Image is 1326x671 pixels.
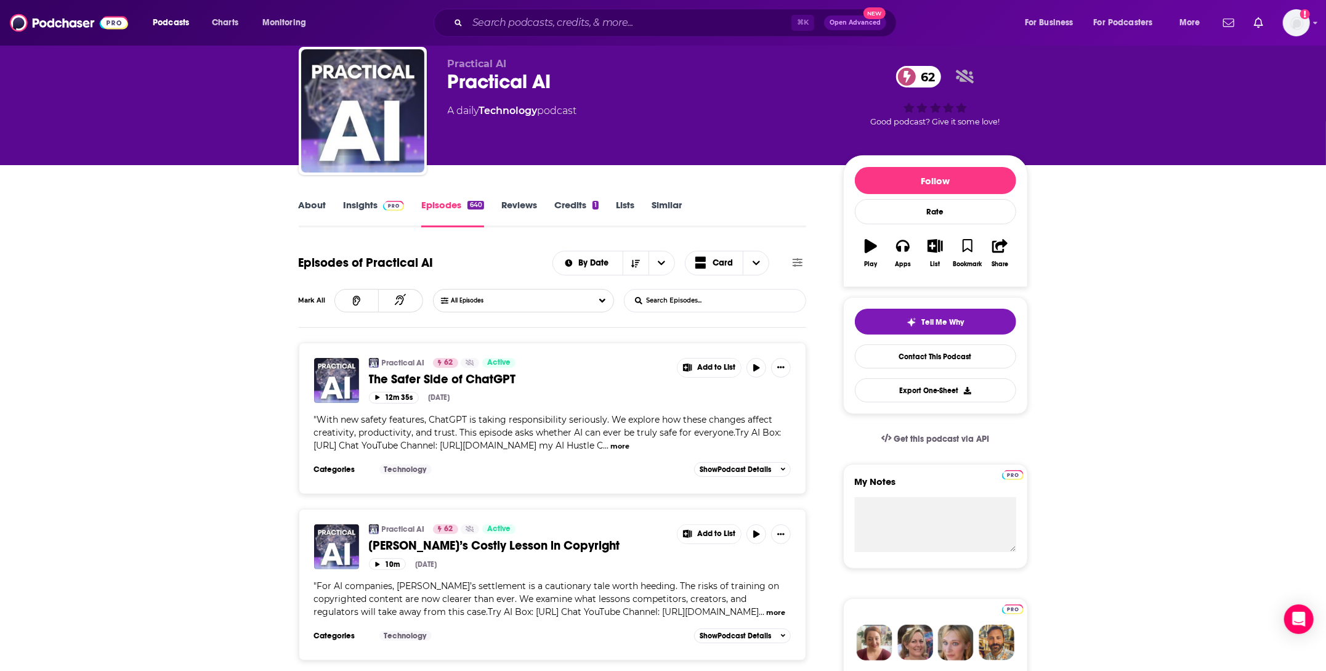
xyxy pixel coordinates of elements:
h3: Categories [314,631,370,641]
img: Podchaser Pro [1002,470,1024,480]
img: Jon Profile [979,625,1014,661]
button: open menu [1171,13,1216,33]
div: List [931,261,940,268]
a: Contact This Podcast [855,344,1016,368]
a: Active [482,358,515,368]
img: Barbara Profile [897,625,933,661]
span: Podcasts [153,14,189,31]
button: Show More Button [771,358,791,378]
img: Podchaser Pro [383,201,405,211]
div: Apps [895,261,911,268]
span: 62 [445,357,453,369]
button: Open AdvancedNew [824,15,886,30]
button: Play [855,231,887,275]
a: Pro website [1002,603,1024,614]
span: " [314,414,782,451]
a: Technology [379,631,432,641]
button: Choose List Listened [433,289,614,312]
span: The Safer Side of ChatGPT [369,372,516,387]
a: Technology [479,105,538,116]
button: Choose View [685,251,770,275]
img: Jules Profile [938,625,974,661]
div: Open Intercom Messenger [1284,604,1314,634]
div: 62Good podcast? Give it some love! [843,58,1028,134]
a: [PERSON_NAME]’s Costly Lesson in Copyright [369,538,668,553]
span: Good podcast? Give it some love! [871,117,1000,126]
button: Sort Direction [623,251,649,275]
svg: Add a profile image [1300,9,1310,19]
button: Show More Button [771,524,791,544]
button: 12m 35s [369,392,419,404]
span: For AI companies, [PERSON_NAME]’s settlement is a cautionary tale worth heeding. The risks of tra... [314,580,780,617]
img: Practical AI [369,524,379,534]
span: Add to List [697,363,735,372]
span: Active [487,357,511,369]
button: ShowPodcast Details [694,462,791,477]
h2: Choose List sort [552,251,675,275]
a: Pro website [1002,468,1024,480]
a: Lists [616,199,634,227]
div: 1 [592,201,599,209]
button: more [766,608,785,618]
img: Practical AI [301,49,424,173]
button: Show profile menu [1283,9,1310,36]
span: 62 [445,523,453,535]
a: Anthropic’s Costly Lesson in Copyright [314,524,359,569]
span: ⌘ K [791,15,814,31]
button: Bookmark [952,231,984,275]
h1: Episodes of Practical AI [299,255,434,270]
a: Show notifications dropdown [1249,12,1268,33]
div: Share [992,261,1008,268]
button: open menu [254,13,322,33]
span: With new safety features, ChatGPT is taking responsibility seriously. We explore how these change... [314,414,782,451]
a: Credits1 [554,199,599,227]
span: Get this podcast via API [894,434,989,444]
button: open menu [553,259,623,267]
a: Active [482,524,515,534]
a: Charts [204,13,246,33]
a: Technology [379,465,432,474]
label: My Notes [855,476,1016,497]
span: New [863,7,886,19]
div: Rate [855,199,1016,224]
button: open menu [144,13,205,33]
span: By Date [578,259,613,267]
h3: Categories [314,465,370,474]
span: All Episodes [451,297,508,304]
span: " [314,580,780,617]
span: For Podcasters [1094,14,1153,31]
div: 640 [467,201,483,209]
a: About [299,199,326,227]
span: Monitoring [262,14,306,31]
div: Mark All [299,298,334,304]
a: Reviews [501,199,537,227]
button: ShowPodcast Details [694,628,791,643]
input: Search podcasts, credits, & more... [467,13,791,33]
span: ... [604,440,609,451]
a: 62 [433,358,458,368]
span: For Business [1025,14,1073,31]
img: Podchaser Pro [1002,604,1024,614]
div: [DATE] [429,393,450,402]
a: Podchaser - Follow, Share and Rate Podcasts [10,11,128,35]
div: A daily podcast [448,104,577,118]
button: Export One-Sheet [855,378,1016,402]
a: 62 [433,524,458,534]
img: The Safer Side of ChatGPT [314,358,359,403]
span: Active [487,523,511,535]
button: Show More Button [677,525,742,543]
span: 62 [908,66,941,87]
img: Practical AI [369,358,379,368]
span: ... [759,606,765,617]
button: Show More Button [677,359,742,377]
span: Card [713,259,733,267]
a: The Safer Side of ChatGPT [369,372,668,387]
span: Open Advanced [830,20,881,26]
button: Follow [855,167,1016,194]
img: tell me why sparkle [907,317,916,327]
